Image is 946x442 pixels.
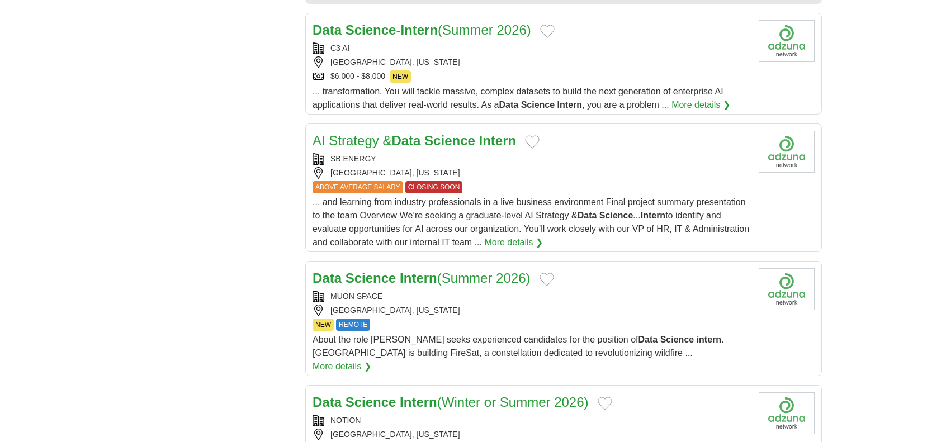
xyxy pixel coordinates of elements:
[313,270,531,286] a: Data Science Intern(Summer 2026)
[424,133,475,148] strong: Science
[313,133,516,148] a: AI Strategy &Data Science Intern
[313,319,334,331] span: NEW
[313,197,749,247] span: ... and learning from industry professionals in a live business environment Final project summary...
[638,335,658,344] strong: Data
[540,273,554,286] button: Add to favorite jobs
[599,211,633,220] strong: Science
[484,236,543,249] a: More details ❯
[400,270,437,286] strong: Intern
[313,70,750,83] div: $6,000 - $8,000
[346,395,396,410] strong: Science
[641,211,665,220] strong: Intern
[540,25,555,38] button: Add to favorite jobs
[313,22,531,37] a: Data Science-Intern(Summer 2026)
[313,429,750,440] div: [GEOGRAPHIC_DATA], [US_STATE]
[313,305,750,316] div: [GEOGRAPHIC_DATA], [US_STATE]
[671,98,730,112] a: More details ❯
[313,360,371,373] a: More details ❯
[391,133,420,148] strong: Data
[346,270,396,286] strong: Science
[578,211,597,220] strong: Data
[390,70,411,83] span: NEW
[313,415,750,426] div: NOTION
[499,100,519,110] strong: Data
[521,100,555,110] strong: Science
[759,20,815,62] img: Company logo
[525,135,540,149] button: Add to favorite jobs
[313,42,750,54] div: C3 AI
[313,56,750,68] div: [GEOGRAPHIC_DATA], [US_STATE]
[759,131,815,173] img: Company logo
[697,335,721,344] strong: intern
[759,392,815,434] img: Company logo
[759,268,815,310] img: Company logo
[313,395,342,410] strong: Data
[313,270,342,286] strong: Data
[313,153,750,165] div: SB ENERGY
[313,22,342,37] strong: Data
[313,181,403,193] span: ABOVE AVERAGE SALARY
[400,22,438,37] strong: Intern
[313,291,750,302] div: MUON SPACE
[313,395,589,410] a: Data Science Intern(Winter or Summer 2026)
[660,335,694,344] strong: Science
[313,335,724,358] span: About the role [PERSON_NAME] seeks experienced candidates for the position of . [GEOGRAPHIC_DATA]...
[313,167,750,179] div: [GEOGRAPHIC_DATA], [US_STATE]
[557,100,582,110] strong: Intern
[336,319,370,331] span: REMOTE
[346,22,396,37] strong: Science
[400,395,437,410] strong: Intern
[405,181,463,193] span: CLOSING SOON
[598,397,612,410] button: Add to favorite jobs
[479,133,517,148] strong: Intern
[313,87,723,110] span: ... transformation. You will tackle massive, complex datasets to build the next generation of ent...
